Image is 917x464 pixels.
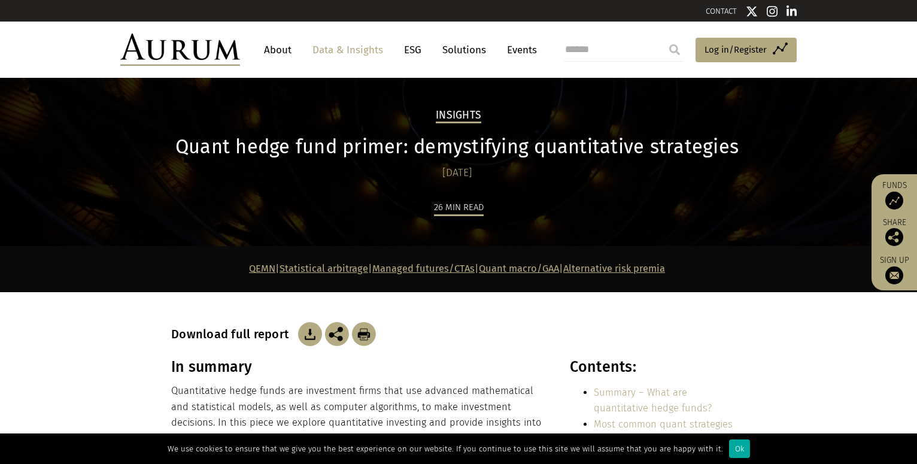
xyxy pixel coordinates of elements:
img: Instagram icon [767,5,778,17]
a: Alternative risk premia [563,263,665,274]
input: Submit [663,38,687,62]
img: Aurum [120,34,240,66]
h3: In summary [171,358,543,376]
a: Funds [877,180,911,210]
h3: Download full report [171,327,295,341]
img: Access Funds [885,192,903,210]
strong: | | | | [249,263,665,274]
h3: Contents: [570,358,743,376]
a: Data & Insights [306,39,389,61]
a: Events [501,39,537,61]
a: QEMN [249,263,275,274]
a: Log in/Register [696,38,797,63]
a: Quant macro/GAA [479,263,559,274]
span: Log in/Register [705,43,767,57]
a: Sign up [877,255,911,284]
img: Sign up to our newsletter [885,266,903,284]
img: Linkedin icon [787,5,797,17]
img: Download Article [352,322,376,346]
img: Download Article [298,322,322,346]
h1: Quant hedge fund primer: demystifying quantitative strategies [171,135,743,159]
img: Twitter icon [746,5,758,17]
img: Share this post [325,322,349,346]
a: Statistical arbitrage [280,263,368,274]
img: Share this post [885,228,903,246]
a: About [258,39,297,61]
a: Summary – What are quantitative hedge funds? [594,387,712,414]
a: Managed futures/CTAs [372,263,475,274]
a: Solutions [436,39,492,61]
div: 26 min read [434,200,484,216]
div: Ok [729,439,750,458]
a: CONTACT [706,7,737,16]
a: Most common quant strategies [594,418,733,430]
div: [DATE] [171,165,743,181]
h2: Insights [436,109,481,123]
a: ESG [398,39,427,61]
div: Share [877,219,911,246]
